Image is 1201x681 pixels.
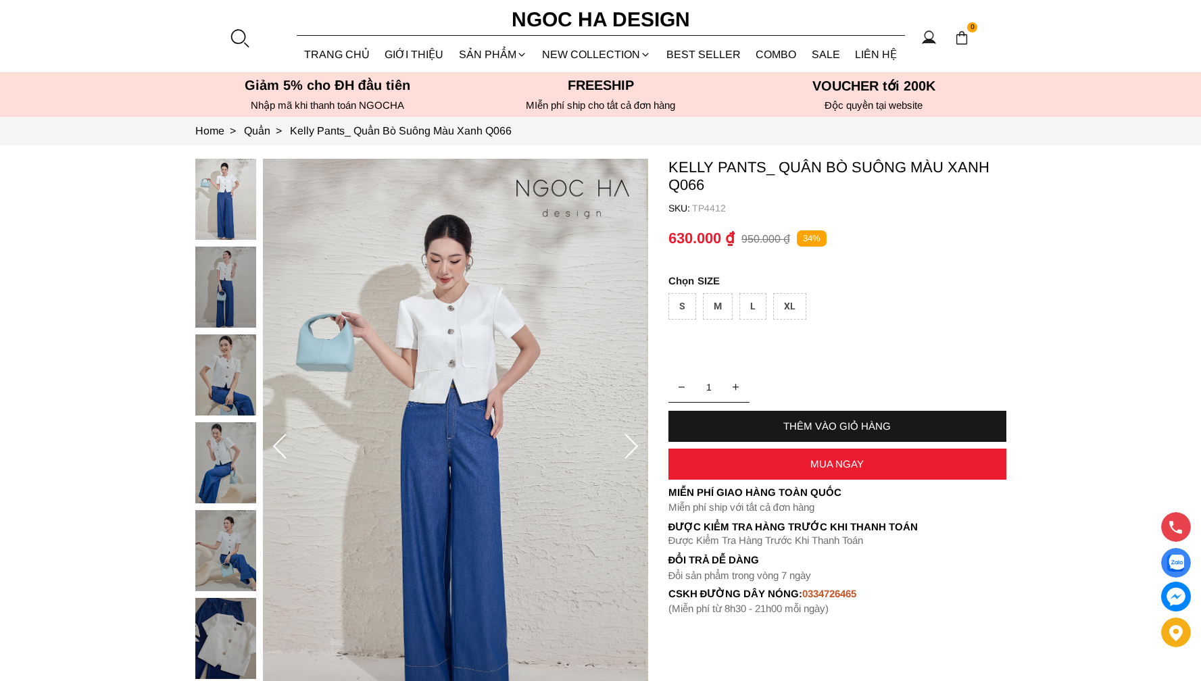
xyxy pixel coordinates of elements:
div: S [668,293,696,320]
a: Ngoc Ha Design [499,3,702,36]
a: TRANG CHỦ [297,36,378,72]
a: GIỚI THIỆU [377,36,451,72]
font: Nhập mã khi thanh toán NGOCHA [251,99,404,111]
font: 0334726465 [802,588,856,599]
p: 630.000 ₫ [668,230,735,247]
div: MUA NGAY [668,458,1006,470]
div: XL [773,293,806,320]
a: NEW COLLECTION [535,36,659,72]
p: SIZE [668,275,1006,286]
span: > [224,125,241,136]
img: Kelly Pants_ Quần Bò Suông Màu Xanh Q066_mini_1 [195,247,256,328]
p: TP4412 [692,203,1006,213]
p: Kelly Pants_ Quần Bò Suông Màu Xanh Q066 [668,159,1006,194]
a: Display image [1161,548,1191,578]
p: 950.000 ₫ [741,232,790,245]
font: cskh đường dây nóng: [668,588,803,599]
div: SẢN PHẨM [451,36,535,72]
font: Freeship [568,78,634,93]
a: Link to Quần [244,125,290,136]
div: THÊM VÀO GIỎ HÀNG [668,420,1006,432]
img: Display image [1167,555,1184,572]
img: Kelly Pants_ Quần Bò Suông Màu Xanh Q066_mini_3 [195,422,256,503]
h6: Độc quyền tại website [741,99,1006,111]
img: Kelly Pants_ Quần Bò Suông Màu Xanh Q066_mini_2 [195,334,256,415]
div: L [739,293,766,320]
p: 34% [797,230,827,247]
span: 0 [967,22,978,33]
a: LIÊN HỆ [848,36,905,72]
h6: Đổi trả dễ dàng [668,554,1006,565]
div: M [703,293,733,320]
font: Miễn phí ship với tất cả đơn hàng [668,501,814,513]
font: (Miễn phí từ 8h30 - 21h00 mỗi ngày) [668,603,829,614]
img: img-CART-ICON-ksit0nf1 [954,30,969,45]
font: Miễn phí giao hàng toàn quốc [668,486,841,498]
a: Link to Home [195,125,244,136]
a: BEST SELLER [659,36,749,72]
p: Được Kiểm Tra Hàng Trước Khi Thanh Toán [668,521,1006,533]
img: Kelly Pants_ Quần Bò Suông Màu Xanh Q066_mini_4 [195,510,256,591]
font: Đổi sản phẩm trong vòng 7 ngày [668,570,812,581]
img: Kelly Pants_ Quần Bò Suông Màu Xanh Q066_mini_5 [195,598,256,679]
p: Được Kiểm Tra Hàng Trước Khi Thanh Toán [668,534,1006,547]
h6: MIễn phí ship cho tất cả đơn hàng [468,99,733,111]
span: > [270,125,287,136]
a: messenger [1161,582,1191,611]
img: Kelly Pants_ Quần Bò Suông Màu Xanh Q066_mini_0 [195,159,256,240]
h5: VOUCHER tới 200K [741,78,1006,94]
font: Giảm 5% cho ĐH đầu tiên [245,78,410,93]
a: SALE [804,36,848,72]
h6: SKU: [668,203,692,213]
input: Quantity input [668,374,750,401]
a: Combo [748,36,804,72]
a: Link to Kelly Pants_ Quần Bò Suông Màu Xanh Q066 [290,125,512,136]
